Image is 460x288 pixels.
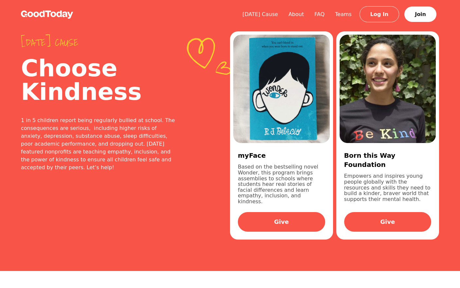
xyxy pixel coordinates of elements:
a: [DATE] Cause [237,11,283,17]
img: GoodToday [21,10,73,19]
p: Based on the bestselling novel Wonder, this program brings assemblies to schools where students h... [238,164,325,204]
a: Give [344,212,432,232]
a: Give [238,212,325,232]
img: 090420134221Email%20Template%20-%20CharityA.jpg [340,35,436,143]
a: Join [404,7,436,22]
h3: myFace [238,151,325,160]
h3: Born this Way Foundation [344,151,432,169]
p: Empowers and inspires young people globally with the resources and skills they need to build a ki... [344,173,432,204]
a: FAQ [309,11,330,17]
a: Log In [360,6,399,22]
h2: Choose Kindness [21,56,178,103]
img: 36f8d9a5-ddd5-4cde-a938-880ab6d9a29e.jpg [233,35,330,143]
span: [DATE] cause [21,37,178,48]
div: 1 in 5 children report being regularly bullied at school. The consequences are serious, including... [21,117,178,171]
a: About [283,11,309,17]
a: Teams [330,11,357,17]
